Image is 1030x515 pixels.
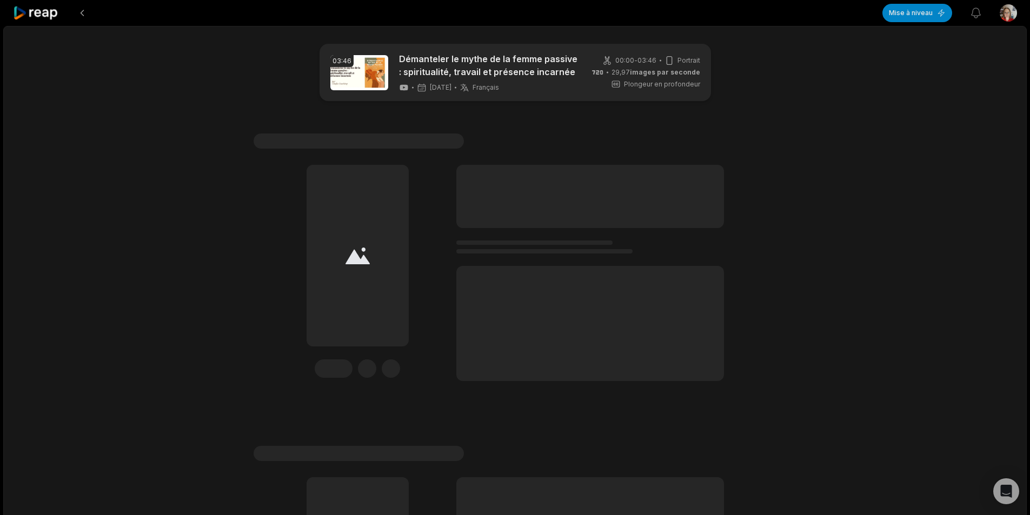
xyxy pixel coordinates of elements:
[473,83,499,91] font: Français
[430,83,451,91] font: [DATE]
[315,364,344,373] font: Modifier
[637,56,656,64] font: 03:46
[993,478,1019,504] div: Open Intercom Messenger
[612,68,630,76] font: 29,97
[254,447,464,459] font: #1 Lorem ipsum dolor sit amet consecteturs
[624,80,700,88] font: Plongeur en profondeur
[615,56,634,64] font: 00:00
[399,52,579,78] a: Démanteler le mythe de la femme passive : spiritualité, travail et présence incarnée
[634,56,637,64] font: -
[882,4,952,22] button: Mise à niveau
[630,68,700,76] font: images par seconde
[399,53,577,77] font: Démanteler le mythe de la femme passive : spiritualité, travail et présence incarnée
[677,56,700,64] font: Portrait
[889,9,933,17] font: Mise à niveau
[254,135,464,146] font: #1 Lorem ipsum dolor sit amet consecteturs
